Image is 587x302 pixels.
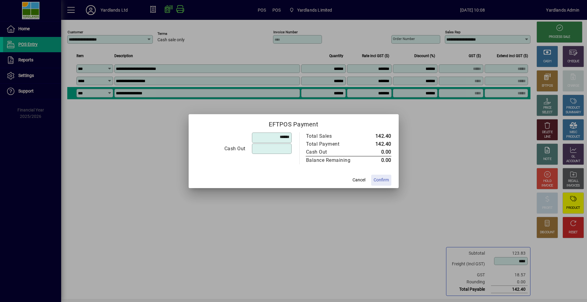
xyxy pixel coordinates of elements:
[196,145,246,152] div: Cash Out
[306,132,364,140] td: Total Sales
[306,140,364,148] td: Total Payment
[371,175,391,186] button: Confirm
[364,132,391,140] td: 142.40
[374,177,389,183] span: Confirm
[364,156,391,164] td: 0.00
[189,114,399,132] h2: EFTPOS Payment
[353,177,365,183] span: Cancel
[364,148,391,156] td: 0.00
[364,140,391,148] td: 142.40
[306,157,357,164] div: Balance Remaining
[349,175,369,186] button: Cancel
[306,148,357,156] div: Cash Out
